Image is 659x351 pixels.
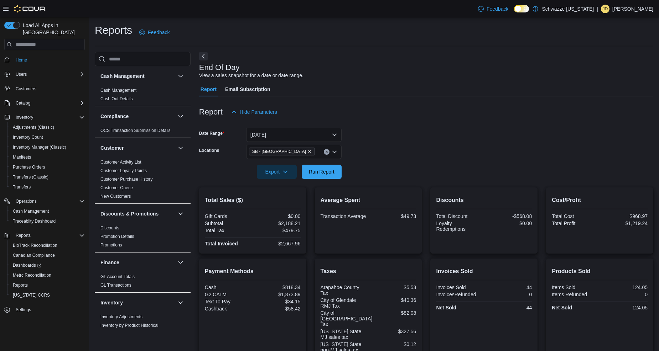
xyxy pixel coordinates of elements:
span: Inventory Count [13,134,43,140]
span: GL Account Totals [100,274,135,280]
span: Cash Out Details [100,96,133,102]
span: GL Transactions [100,282,131,288]
span: Promotion Details [100,234,134,239]
div: 44 [486,305,532,310]
button: Finance [100,259,175,266]
span: Adjustments (Classic) [13,124,54,130]
button: Open list of options [332,149,337,155]
span: JD [603,5,608,13]
span: Reports [13,231,85,240]
a: Cash Management [10,207,52,216]
div: 44 [486,284,532,290]
span: Reports [16,233,31,238]
img: Cova [14,5,46,12]
button: Catalog [13,99,33,107]
h2: Payment Methods [205,267,301,276]
span: Customer Queue [100,185,133,191]
button: Inventory [100,299,175,306]
button: Reports [13,231,33,240]
span: Users [16,71,27,77]
button: Home [1,54,88,65]
span: OCS Transaction Submission Details [100,128,171,133]
p: [PERSON_NAME] [612,5,653,13]
div: InvoicesRefunded [436,292,482,297]
button: Compliance [100,113,175,120]
button: Inventory [176,298,185,307]
a: Reports [10,281,31,289]
span: Hide Parameters [240,108,277,116]
a: Dashboards [10,261,44,270]
a: Promotion Details [100,234,134,239]
span: Customers [13,84,85,93]
div: $1,873.89 [254,292,300,297]
span: [US_STATE] CCRS [13,292,50,298]
span: Manifests [13,154,31,160]
div: $327.56 [370,329,416,334]
button: Cash Management [176,72,185,80]
button: Inventory [1,112,88,122]
div: $58.42 [254,306,300,312]
button: [DATE] [246,128,342,142]
div: Total Tax [205,228,251,233]
h3: Discounts & Promotions [100,210,159,217]
span: Traceabilty Dashboard [13,218,56,224]
span: Reports [10,281,85,289]
a: Customer Activity List [100,160,141,165]
div: Total Profit [552,220,598,226]
h3: End Of Day [199,63,240,72]
a: Feedback [136,25,172,39]
a: Customer Purchase History [100,177,153,182]
span: Transfers (Classic) [13,174,48,180]
div: 124.05 [601,284,648,290]
button: Catalog [1,98,88,108]
button: Reports [1,230,88,240]
span: Transfers [13,184,31,190]
button: Reports [7,280,88,290]
span: Operations [16,198,37,204]
a: Inventory Adjustments [100,314,142,319]
span: Discounts [100,225,119,231]
div: Compliance [95,126,191,138]
div: $479.75 [254,228,300,233]
button: Hide Parameters [228,105,280,119]
button: Finance [176,258,185,267]
span: Feedback [148,29,170,36]
div: $2,667.96 [254,241,300,246]
span: Load All Apps in [GEOGRAPHIC_DATA] [20,22,85,36]
div: Arapahoe County Tax [321,284,367,296]
div: Transaction Average [321,213,367,219]
div: Cash Management [95,86,191,106]
a: Dashboards [7,260,88,270]
span: SB - Glendale [249,148,315,155]
button: Operations [13,197,40,206]
a: Promotions [100,243,122,248]
span: Settings [16,307,31,313]
a: Customer Queue [100,185,133,190]
button: Discounts & Promotions [176,209,185,218]
button: Settings [1,304,88,315]
strong: Net Sold [436,305,456,310]
a: Metrc Reconciliation [10,271,54,280]
button: Users [1,69,88,79]
a: Discounts [100,225,119,230]
h3: Customer [100,144,124,151]
h3: Finance [100,259,119,266]
h3: Compliance [100,113,129,120]
button: Operations [1,196,88,206]
span: Inventory [13,113,85,122]
div: Cashback [205,306,251,312]
div: $5.53 [370,284,416,290]
div: $0.00 [486,220,532,226]
button: Canadian Compliance [7,250,88,260]
div: $0.00 [254,213,300,219]
label: Locations [199,148,219,153]
div: $82.08 [375,310,416,316]
div: Total Discount [436,213,482,219]
div: Invoices Sold [436,284,482,290]
a: Purchase Orders [10,163,48,171]
span: Customers [16,86,36,92]
div: Text To Pay [205,299,251,304]
span: Run Report [309,168,334,175]
div: $34.15 [254,299,300,304]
